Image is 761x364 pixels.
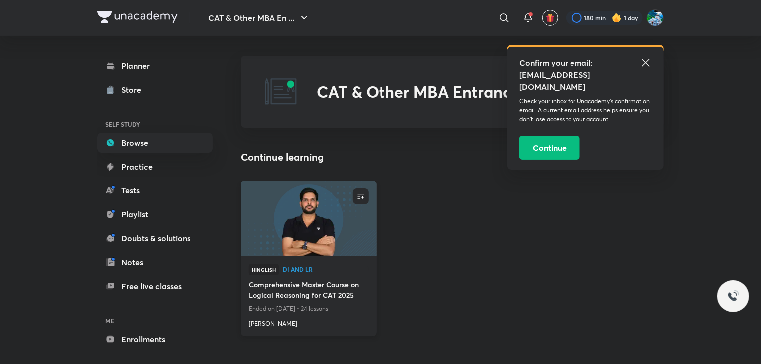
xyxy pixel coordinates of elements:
a: Store [97,80,213,100]
button: Continue [519,136,580,160]
a: new-thumbnail [241,181,377,256]
a: Free live classes [97,276,213,296]
a: Doubts & solutions [97,228,213,248]
h5: Confirm your email: [519,57,652,69]
button: CAT & Other MBA En ... [202,8,316,28]
p: Ended on [DATE] • 24 lessons [249,302,369,315]
img: Tushar Kumar [647,9,664,26]
h6: ME [97,312,213,329]
img: ttu [727,290,739,302]
h2: CAT & Other MBA Entrance Tests [317,82,561,101]
img: CAT & Other MBA Entrance Tests [265,76,297,108]
a: [PERSON_NAME] [249,315,369,328]
h5: [EMAIL_ADDRESS][DOMAIN_NAME] [519,69,652,93]
a: Practice [97,157,213,177]
a: Tests [97,181,213,200]
p: Check your inbox for Unacademy’s confirmation email. A current email address helps ensure you don... [519,97,652,124]
a: Comprehensive Master Course on Logical Reasoning for CAT 2025 [249,279,369,302]
span: DI and LR [283,266,369,272]
img: streak [612,13,622,23]
a: Playlist [97,204,213,224]
a: Planner [97,56,213,76]
span: Hinglish [249,264,279,275]
h6: SELF STUDY [97,116,213,133]
a: Company Logo [97,11,178,25]
a: Notes [97,252,213,272]
button: avatar [542,10,558,26]
a: Browse [97,133,213,153]
a: Enrollments [97,329,213,349]
img: Company Logo [97,11,178,23]
div: Store [121,84,147,96]
h2: Continue learning [241,150,324,165]
img: new-thumbnail [239,180,378,257]
img: avatar [546,13,555,22]
a: DI and LR [283,266,369,273]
